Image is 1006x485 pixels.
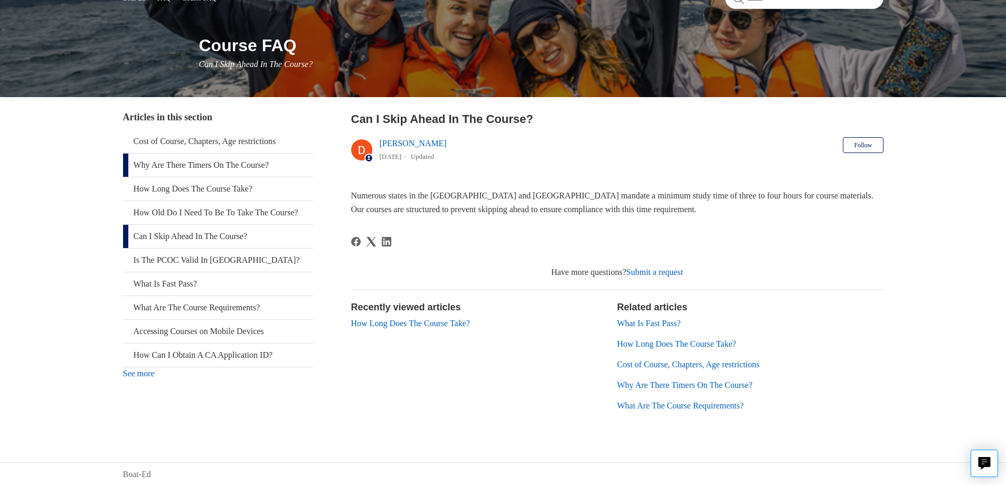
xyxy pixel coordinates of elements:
[123,225,313,248] a: Can I Skip Ahead In The Course?
[382,237,391,246] svg: Share this page on LinkedIn
[380,139,447,148] a: [PERSON_NAME]
[123,112,212,122] span: Articles in this section
[123,201,313,224] a: How Old Do I Need To Be To Take The Course?
[366,237,376,246] a: X Corp
[123,249,313,272] a: Is The PCOC Valid In [GEOGRAPHIC_DATA]?
[199,60,313,69] span: Can I Skip Ahead In The Course?
[199,33,883,58] h1: Course FAQ
[123,369,155,378] a: See more
[123,272,313,296] a: What Is Fast Pass?
[843,137,883,153] button: Follow Article
[123,344,313,367] a: How Can I Obtain A CA Application ID?
[617,319,681,328] a: What Is Fast Pass?
[351,237,361,246] svg: Share this page on Facebook
[351,110,883,128] h2: Can I Skip Ahead In The Course?
[351,319,470,328] a: How Long Does The Course Take?
[380,153,402,160] time: 03/01/2024, 16:01
[411,153,434,160] li: Updated
[123,468,151,481] a: Boat-Ed
[351,237,361,246] a: Facebook
[617,360,760,369] a: Cost of Course, Chapters, Age restrictions
[617,339,736,348] a: How Long Does The Course Take?
[351,300,607,315] h2: Recently viewed articles
[123,177,313,201] a: How Long Does The Course Take?
[626,268,683,277] a: Submit a request
[123,154,313,177] a: Why Are There Timers On The Course?
[351,266,883,279] div: Have more questions?
[351,189,883,216] p: Numerous states in the [GEOGRAPHIC_DATA] and [GEOGRAPHIC_DATA] mandate a minimum study time of th...
[382,237,391,246] a: LinkedIn
[123,296,313,319] a: What Are The Course Requirements?
[366,237,376,246] svg: Share this page on X Corp
[971,450,998,477] button: Live chat
[617,401,744,410] a: What Are The Course Requirements?
[617,381,753,389] a: Why Are There Timers On The Course?
[617,300,883,315] h2: Related articles
[123,320,313,343] a: Accessing Courses on Mobile Devices
[123,130,313,153] a: Cost of Course, Chapters, Age restrictions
